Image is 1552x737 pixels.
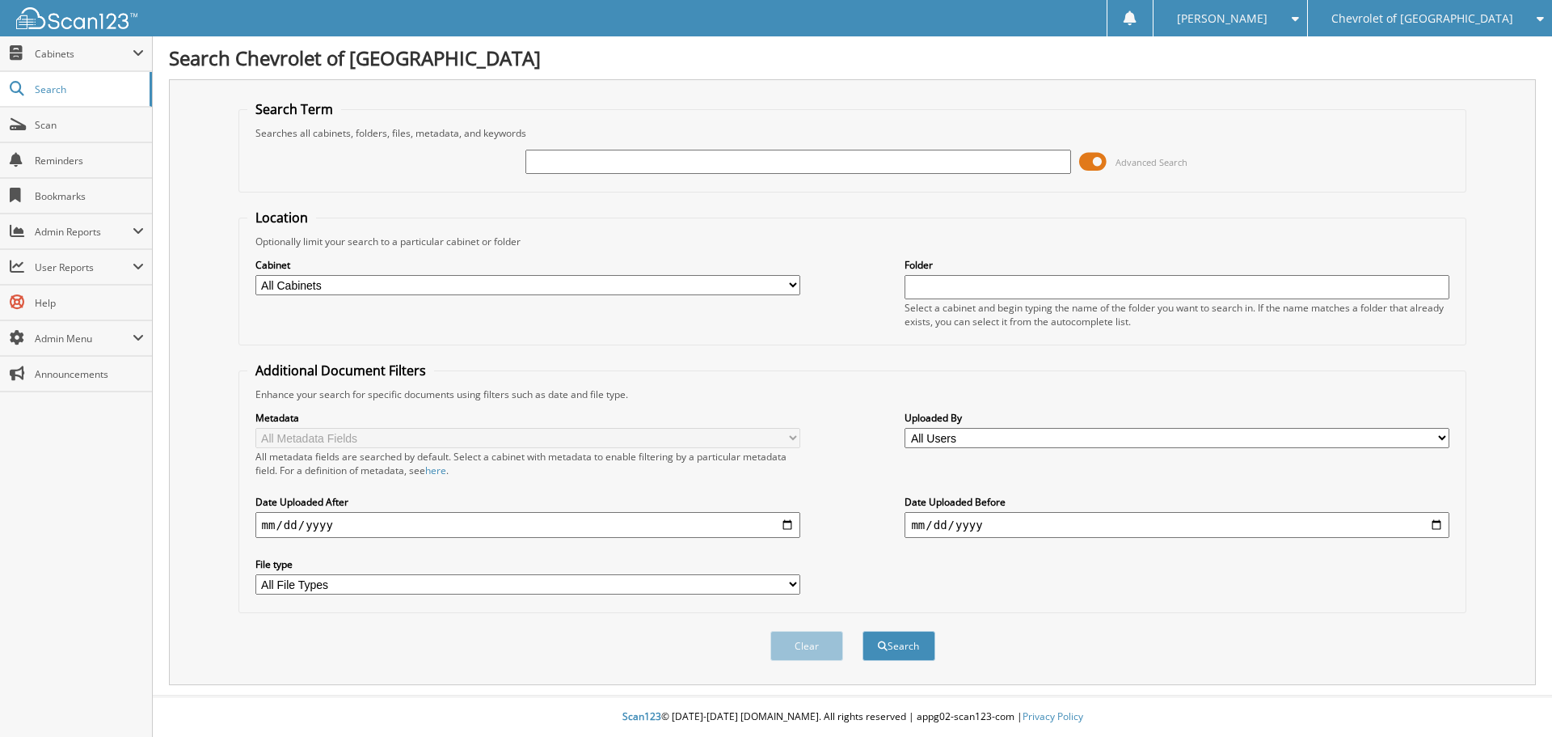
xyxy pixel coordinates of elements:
[35,118,144,132] span: Scan
[255,411,800,425] label: Metadata
[862,631,935,661] button: Search
[905,301,1449,328] div: Select a cabinet and begin typing the name of the folder you want to search in. If the name match...
[905,495,1449,509] label: Date Uploaded Before
[1023,709,1083,723] a: Privacy Policy
[16,7,137,29] img: scan123-logo-white.svg
[169,44,1536,71] h1: Search Chevrolet of [GEOGRAPHIC_DATA]
[35,83,141,96] span: Search
[35,47,133,61] span: Cabinets
[35,260,133,274] span: User Reports
[1331,14,1513,23] span: Chevrolet of [GEOGRAPHIC_DATA]
[1177,14,1267,23] span: [PERSON_NAME]
[905,512,1449,538] input: end
[247,100,341,118] legend: Search Term
[35,367,144,381] span: Announcements
[255,495,800,509] label: Date Uploaded After
[255,512,800,538] input: start
[247,235,1458,248] div: Optionally limit your search to a particular cabinet or folder
[425,464,446,477] a: here
[247,209,316,227] legend: Location
[247,388,1458,401] div: Enhance your search for specific documents using filters such as date and file type.
[247,362,434,379] legend: Additional Document Filters
[153,697,1552,737] div: © [DATE]-[DATE] [DOMAIN_NAME]. All rights reserved | appg02-scan123-com |
[35,189,144,203] span: Bookmarks
[905,258,1449,272] label: Folder
[35,332,133,345] span: Admin Menu
[255,557,800,571] label: File type
[905,411,1449,425] label: Uploaded By
[1115,156,1187,168] span: Advanced Search
[255,450,800,477] div: All metadata fields are searched by default. Select a cabinet with metadata to enable filtering b...
[35,296,144,310] span: Help
[35,154,144,167] span: Reminders
[770,631,843,661] button: Clear
[255,258,800,272] label: Cabinet
[35,225,133,239] span: Admin Reports
[247,126,1458,140] div: Searches all cabinets, folders, files, metadata, and keywords
[622,709,661,723] span: Scan123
